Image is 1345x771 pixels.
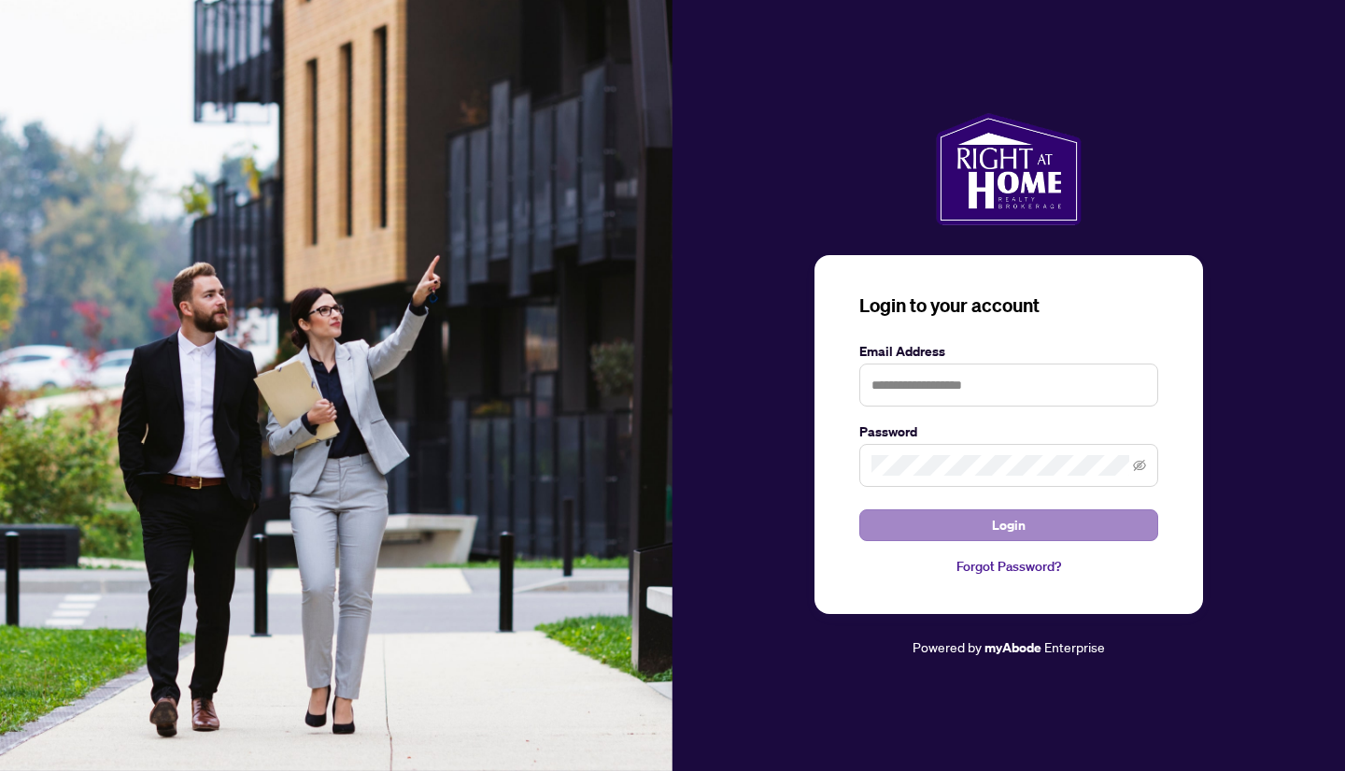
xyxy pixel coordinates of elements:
span: Enterprise [1044,638,1105,655]
span: Powered by [913,638,982,655]
h3: Login to your account [859,293,1158,319]
span: eye-invisible [1133,459,1146,472]
button: Login [859,509,1158,541]
a: Forgot Password? [859,556,1158,577]
img: ma-logo [936,113,1081,225]
label: Email Address [859,341,1158,362]
span: Login [992,510,1026,540]
label: Password [859,421,1158,442]
a: myAbode [984,637,1041,658]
